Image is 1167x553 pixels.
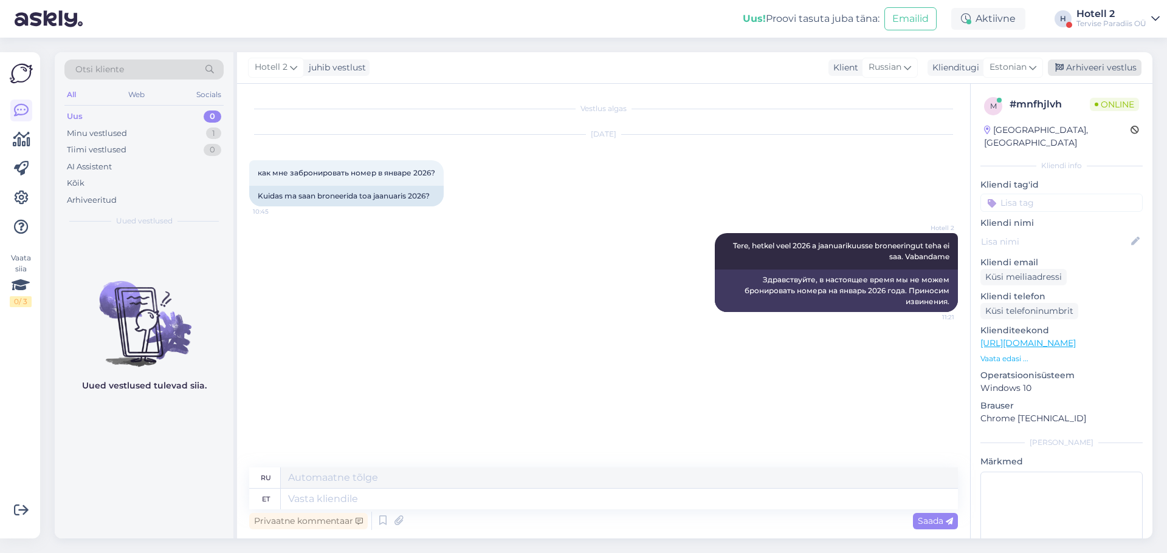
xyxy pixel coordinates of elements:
div: Tervise Paradiis OÜ [1076,19,1146,29]
div: H [1055,10,1072,27]
div: Web [126,87,147,103]
b: Uus! [743,13,766,24]
div: Küsi meiliaadressi [980,269,1067,285]
p: Chrome [TECHNICAL_ID] [980,412,1143,425]
div: [DATE] [249,129,958,140]
span: Online [1090,98,1139,111]
div: Klient [828,61,858,74]
span: Tere, hetkel veel 2026 a jaanuarikuusse broneeringut teha ei saa. Vabandame [733,241,951,261]
button: Emailid [884,7,937,30]
div: Vaata siia [10,253,32,307]
div: ru [261,467,271,488]
p: Märkmed [980,455,1143,468]
div: Proovi tasuta juba täna: [743,12,880,26]
p: Kliendi telefon [980,290,1143,303]
div: Arhiveeri vestlus [1048,59,1141,76]
div: AI Assistent [67,161,112,173]
span: 10:45 [253,207,298,216]
span: Russian [869,61,901,74]
div: Klienditugi [928,61,979,74]
span: как мне забронировать номер в январе 2026? [258,168,435,177]
span: Otsi kliente [75,63,124,76]
div: [GEOGRAPHIC_DATA], [GEOGRAPHIC_DATA] [984,124,1131,149]
div: 0 / 3 [10,296,32,307]
input: Lisa tag [980,194,1143,212]
div: Socials [194,87,224,103]
img: No chats [55,259,233,368]
div: Aktiivne [951,8,1025,30]
div: [PERSON_NAME] [980,437,1143,448]
p: Kliendi tag'id [980,178,1143,191]
p: Kliendi nimi [980,217,1143,229]
div: Kliendi info [980,160,1143,171]
input: Lisa nimi [981,235,1129,248]
div: juhib vestlust [304,61,366,74]
div: 0 [204,144,221,156]
div: Arhiveeritud [67,194,117,206]
div: All [64,87,78,103]
p: Operatsioonisüsteem [980,369,1143,382]
div: Uus [67,110,83,123]
img: Askly Logo [10,62,33,85]
p: Vaata edasi ... [980,353,1143,364]
div: Hotell 2 [1076,9,1146,19]
span: Saada [918,515,953,526]
p: Klienditeekond [980,324,1143,337]
span: Uued vestlused [116,215,173,226]
div: Здравствуйте, в настоящее время мы не можем бронировать номера на январь 2026 года. Приносим изви... [715,270,958,312]
div: Kõik [67,177,84,189]
div: Küsi telefoninumbrit [980,303,1078,319]
div: Minu vestlused [67,127,127,140]
div: 0 [204,110,221,123]
div: # mnfhjlvh [1010,97,1090,112]
div: Privaatne kommentaar [249,513,368,529]
a: Hotell 2Tervise Paradiis OÜ [1076,9,1160,29]
span: 11:21 [909,313,954,322]
span: Hotell 2 [255,61,287,74]
p: Kliendi email [980,256,1143,269]
div: 1 [206,127,221,140]
span: Estonian [990,61,1027,74]
div: et [262,489,270,509]
a: [URL][DOMAIN_NAME] [980,338,1076,348]
div: Kuidas ma saan broneerida toa jaanuaris 2026? [249,186,444,206]
span: m [990,101,997,110]
div: Vestlus algas [249,103,958,114]
span: Hotell 2 [909,223,954,232]
p: Brauser [980,399,1143,412]
div: Tiimi vestlused [67,144,126,156]
p: Windows 10 [980,382,1143,395]
p: Uued vestlused tulevad siia. [82,379,207,392]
